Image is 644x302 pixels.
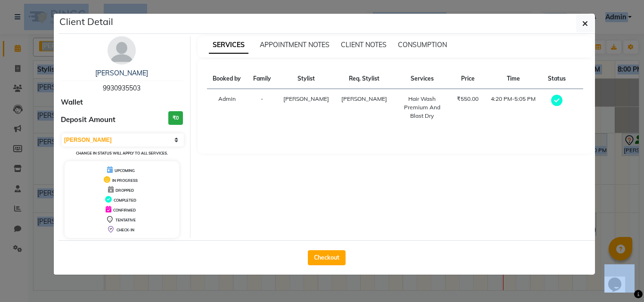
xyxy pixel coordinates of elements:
a: [PERSON_NAME] [95,69,148,77]
th: Status [542,69,571,89]
th: Family [247,69,277,89]
iframe: chat widget [604,264,635,293]
h5: Client Detail [59,15,113,29]
span: APPOINTMENT NOTES [260,41,330,49]
div: Hair Wash Premium And Blast Dry [399,95,445,120]
h3: ₹0 [168,111,183,125]
th: Price [451,69,485,89]
span: CLIENT NOTES [341,41,387,49]
span: Deposit Amount [61,114,116,125]
span: IN PROGRESS [112,178,138,183]
span: COMPLETED [114,198,136,203]
span: UPCOMING [115,168,135,173]
span: [PERSON_NAME] [341,95,387,102]
span: [PERSON_NAME] [283,95,329,102]
td: - [247,89,277,126]
td: 4:20 PM-5:05 PM [485,89,542,126]
small: Change in status will apply to all services. [76,151,168,155]
img: avatar [107,36,136,65]
button: Checkout [308,250,346,265]
span: 9930935503 [103,84,140,92]
span: TENTATIVE [116,218,136,222]
span: CHECK-IN [116,228,134,232]
span: SERVICES [209,37,248,54]
span: DROPPED [116,188,134,193]
span: CONSUMPTION [398,41,447,49]
th: Booked by [207,69,248,89]
td: Admin [207,89,248,126]
th: Stylist [277,69,335,89]
div: ₹550.00 [457,95,479,103]
th: Req. Stylist [335,69,393,89]
th: Time [485,69,542,89]
span: CONFIRMED [113,208,136,212]
span: Wallet [61,97,83,108]
th: Services [393,69,451,89]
